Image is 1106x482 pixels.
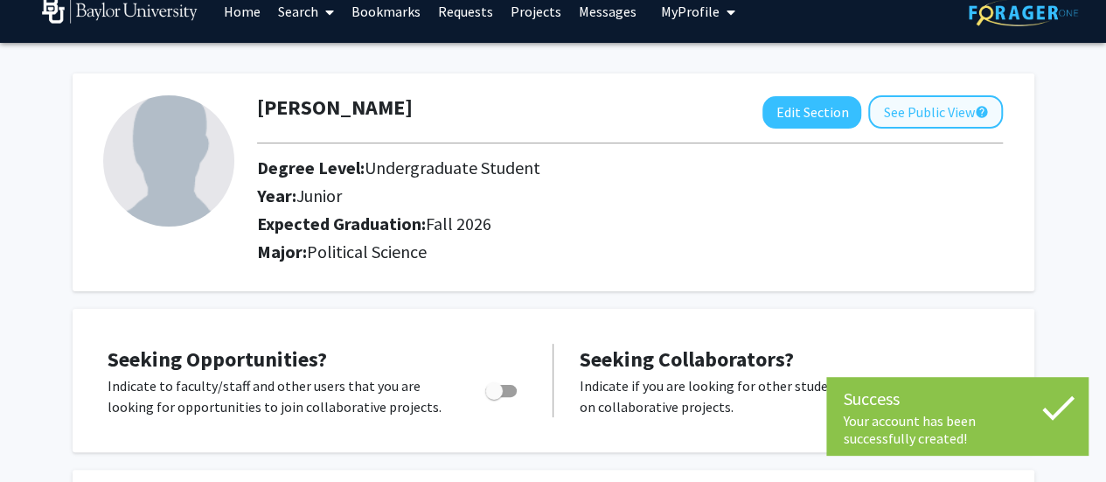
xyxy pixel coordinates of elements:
[257,241,1003,262] h2: Major:
[108,375,452,417] p: Indicate to faculty/staff and other users that you are looking for opportunities to join collabor...
[307,241,427,262] span: Political Science
[951,375,999,402] div: Toggle
[974,101,988,122] mat-icon: help
[257,95,413,121] h1: [PERSON_NAME]
[296,185,342,206] span: Junior
[844,412,1071,447] div: Your account has been successfully created!
[13,403,74,469] iframe: Chat
[365,157,540,178] span: Undergraduate Student
[844,386,1071,412] div: Success
[478,375,526,402] div: Toggle
[661,3,720,20] span: My Profile
[108,346,327,373] span: Seeking Opportunities?
[257,185,912,206] h2: Year:
[257,213,912,234] h2: Expected Graduation:
[868,95,1003,129] button: See Public View
[580,346,794,373] span: Seeking Collaborators?
[257,157,912,178] h2: Degree Level:
[762,96,861,129] button: Edit Section
[426,213,491,234] span: Fall 2026
[580,375,925,417] p: Indicate if you are looking for other students to join you on collaborative projects.
[103,95,234,227] img: Profile Picture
